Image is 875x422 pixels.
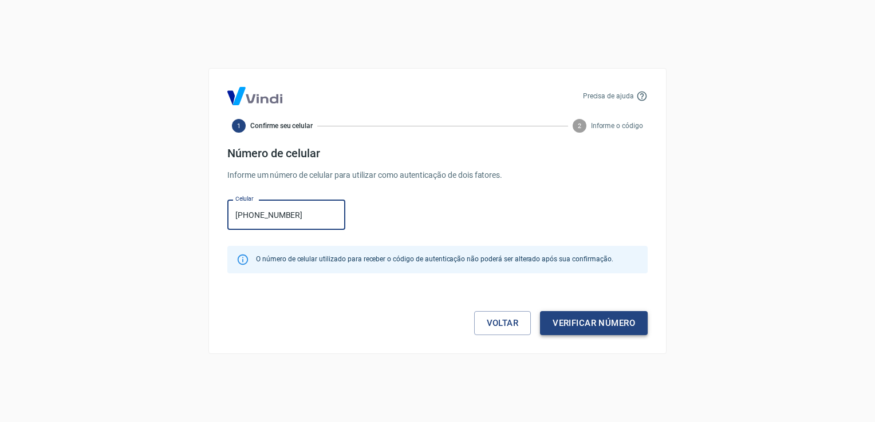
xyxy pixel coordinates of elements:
a: Voltar [474,311,531,335]
label: Celular [235,194,254,203]
h4: Número de celular [227,146,648,160]
text: 1 [237,122,241,130]
img: Logo Vind [227,87,282,105]
div: O número de celular utilizado para receber o código de autenticação não poderá ser alterado após ... [256,249,613,270]
span: Confirme seu celular [250,121,313,131]
text: 2 [578,122,581,130]
p: Informe um número de celular para utilizar como autenticação de dois fatores. [227,169,648,181]
span: Informe o código [591,121,643,131]
p: Precisa de ajuda [583,91,634,101]
button: Verificar número [540,311,648,335]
